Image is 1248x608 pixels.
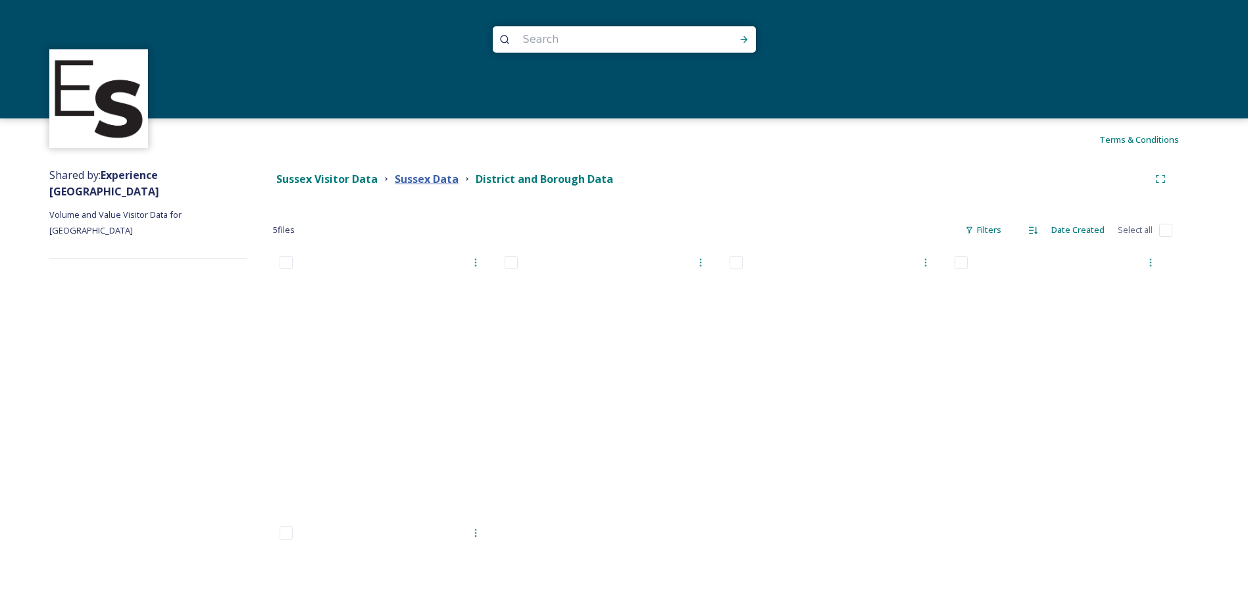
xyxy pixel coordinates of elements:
input: Search [516,25,697,54]
div: Filters [959,217,1008,243]
strong: Sussex Visitor Data [276,172,378,186]
strong: Experience [GEOGRAPHIC_DATA] [49,168,159,199]
img: WSCC%20ES%20Socials%20Icon%20-%20Secondary%20-%20Black.jpg [51,51,147,147]
span: Shared by: [49,168,159,199]
a: Terms & Conditions [1099,132,1199,147]
strong: District and Borough Data [476,172,613,186]
strong: Sussex Data [395,172,459,186]
span: 5 file s [273,224,295,236]
span: Volume and Value Visitor Data for [GEOGRAPHIC_DATA] [49,209,184,236]
span: Select all [1118,224,1153,236]
div: Date Created [1045,217,1111,243]
span: Terms & Conditions [1099,134,1179,145]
